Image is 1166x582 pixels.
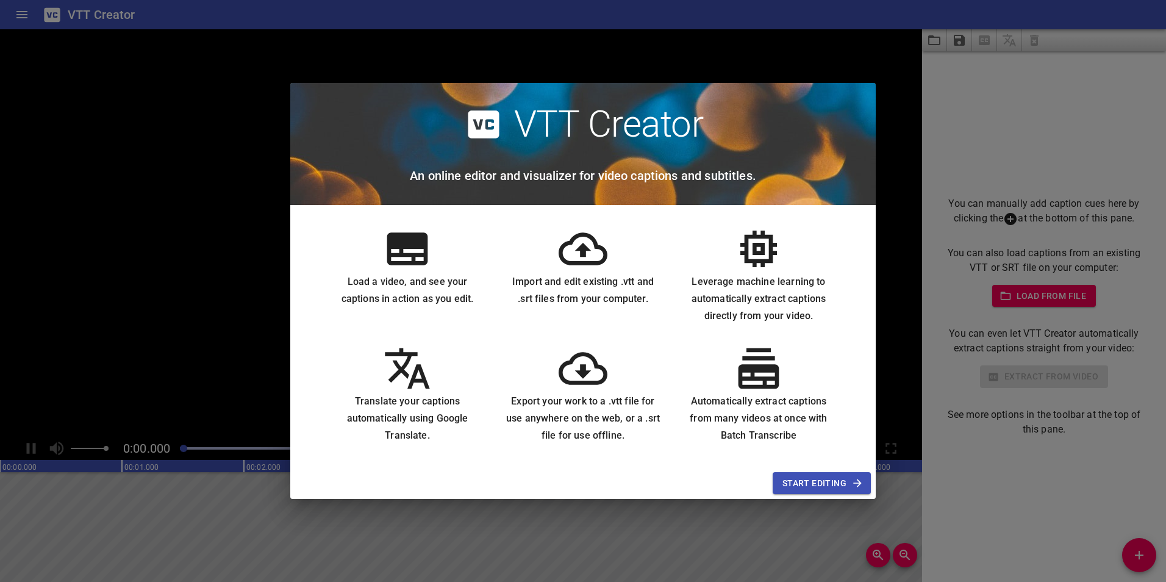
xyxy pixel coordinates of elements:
h6: An online editor and visualizer for video captions and subtitles. [410,166,756,185]
h6: Automatically extract captions from many videos at once with Batch Transcribe [681,393,837,444]
h6: Export your work to a .vtt file for use anywhere on the web, or a .srt file for use offline. [505,393,661,444]
button: Start Editing [773,472,871,495]
h6: Translate your captions automatically using Google Translate. [329,393,485,444]
h6: Leverage machine learning to automatically extract captions directly from your video. [681,273,837,325]
span: Start Editing [782,476,861,491]
h6: Import and edit existing .vtt and .srt files from your computer. [505,273,661,307]
h6: Load a video, and see your captions in action as you edit. [329,273,485,307]
h2: VTT Creator [514,102,704,146]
